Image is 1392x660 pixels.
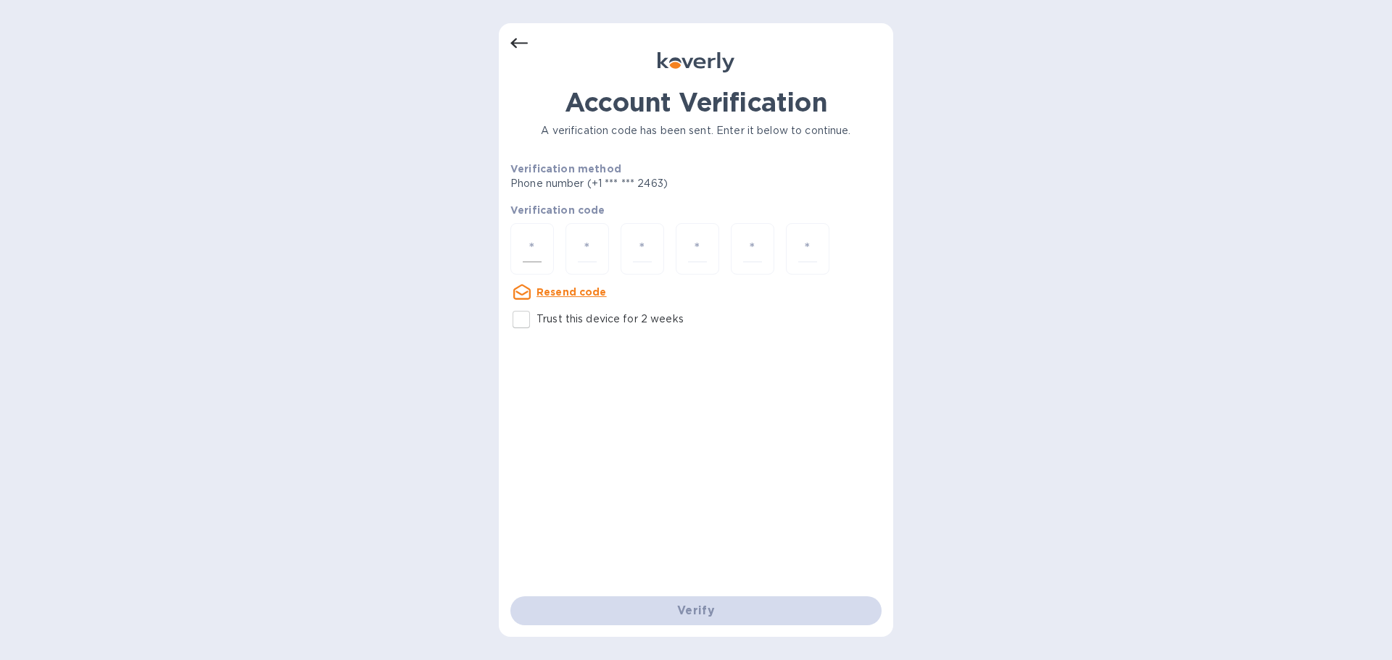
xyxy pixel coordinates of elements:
p: A verification code has been sent. Enter it below to continue. [510,123,882,138]
p: Verification code [510,203,882,217]
p: Phone number (+1 *** *** 2463) [510,176,779,191]
u: Resend code [536,286,607,298]
b: Verification method [510,163,621,175]
h1: Account Verification [510,87,882,117]
p: Trust this device for 2 weeks [536,312,684,327]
